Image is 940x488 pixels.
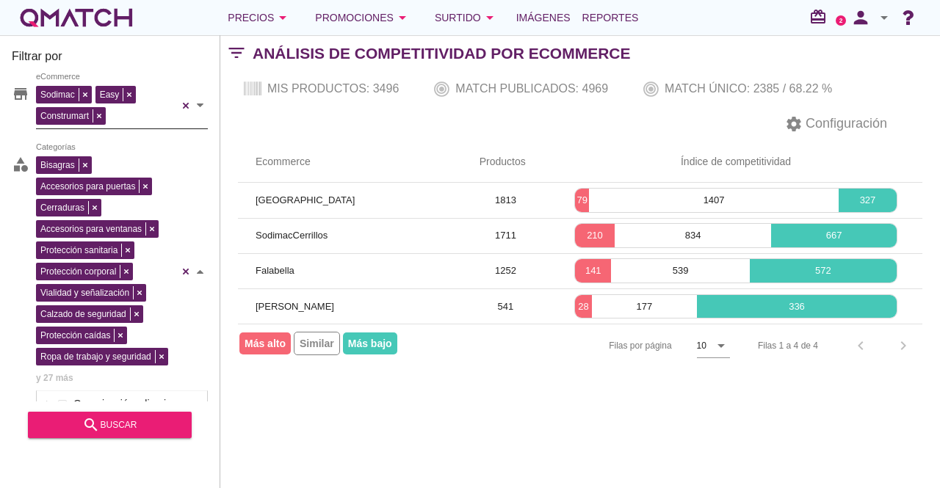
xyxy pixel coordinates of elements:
[12,156,29,173] i: category
[28,412,192,438] button: buscar
[462,253,549,288] td: 1252
[37,109,93,123] span: Construmart
[294,332,340,355] span: Similar
[256,301,334,312] span: [PERSON_NAME]
[575,193,589,208] p: 79
[315,9,411,26] div: Promociones
[423,3,510,32] button: Surtido
[256,230,328,241] span: SodimacCerrillos
[839,193,897,208] p: 327
[343,332,397,354] span: Más bajo
[220,53,253,54] i: filter_list
[228,9,292,26] div: Precios
[462,142,549,183] th: Productos: Not sorted.
[836,15,846,26] a: 2
[758,339,818,352] div: Filas 1 a 4 de 4
[510,3,576,32] a: Imágenes
[575,228,615,243] p: 210
[274,9,292,26] i: arrow_drop_down
[846,7,875,28] i: person
[37,159,79,172] span: Bisagras
[238,142,462,183] th: Ecommerce: Not sorted.
[82,416,100,434] i: search
[712,337,730,354] i: arrow_drop_down
[178,82,193,128] div: Clear all
[697,299,897,314] p: 336
[239,332,291,354] span: Más alto
[394,9,411,26] i: arrow_drop_down
[750,263,897,278] p: 572
[803,114,887,134] span: Configuración
[37,201,88,214] span: Cerraduras
[303,3,423,32] button: Promociones
[462,324,730,367] div: Filas por página
[37,244,121,257] span: Protección sanitaria
[462,218,549,253] td: 1711
[12,85,29,103] i: store
[37,222,145,236] span: Accesorios para ventanas
[37,307,130,321] span: Calzado de seguridad
[216,3,303,32] button: Precios
[771,228,897,243] p: 667
[576,3,645,32] a: Reportes
[37,286,133,299] span: Vialidad y señalización
[435,9,499,26] div: Surtido
[36,371,73,385] span: y 27 más
[875,9,893,26] i: arrow_drop_down
[697,339,706,352] div: 10
[12,48,208,71] h3: Filtrar por
[516,9,571,26] span: Imágenes
[773,111,899,137] button: Configuración
[18,3,135,32] a: white-qmatch-logo
[839,17,843,23] text: 2
[785,115,803,133] i: settings
[256,194,355,205] span: [GEOGRAPHIC_DATA]
[615,228,771,243] p: 834
[178,153,193,390] div: Clear all
[37,180,139,193] span: Accesorios para puertas
[575,299,592,314] p: 28
[809,8,833,26] i: redeem
[37,329,114,342] span: Protección caídas
[549,142,922,183] th: Índice de competitividad: Not sorted.
[37,88,79,101] span: Sodimac
[589,193,839,208] p: 1407
[462,183,549,218] td: 1813
[481,9,499,26] i: arrow_drop_down
[37,265,120,278] span: Protección corporal
[70,395,203,413] label: Organización y limpieza
[256,265,294,276] span: Falabella
[592,299,697,314] p: 177
[575,263,611,278] p: 141
[37,350,155,363] span: Ropa de trabajo y seguridad
[253,42,631,65] h2: Análisis de competitividad por Ecommerce
[40,416,180,434] div: buscar
[462,288,549,324] td: 541
[611,263,750,278] p: 539
[582,9,639,26] span: Reportes
[96,88,123,101] span: Easy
